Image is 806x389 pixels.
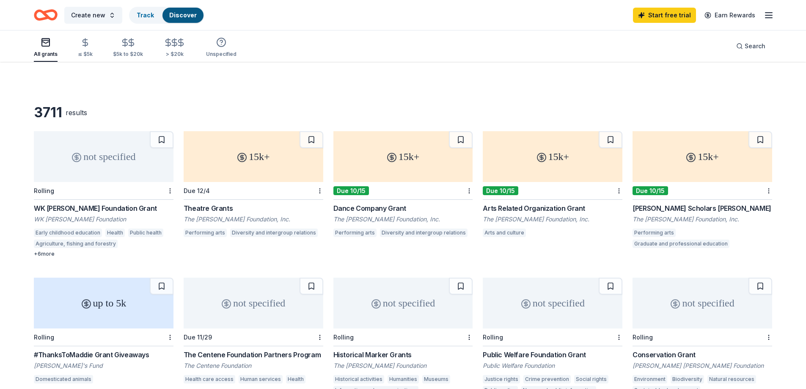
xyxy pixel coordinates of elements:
button: Create new [64,7,122,24]
div: WK [PERSON_NAME] Foundation [34,215,173,223]
div: ≤ $5k [78,51,93,58]
a: 15k+Due 10/15Dance Company GrantThe [PERSON_NAME] Foundation, Inc.Performing artsDiversity and in... [333,131,473,240]
div: The Centene Foundation Partners Program [184,350,323,360]
div: Performing arts [633,229,676,237]
div: Rolling [34,187,54,194]
div: Domesticated animals [34,375,93,383]
div: Public Welfare Foundation Grant [483,350,622,360]
div: Rolling [483,334,503,341]
div: Health [286,375,305,383]
div: Arts and culture [483,229,526,237]
div: not specified [633,278,772,328]
div: Due 12/4 [184,187,210,194]
div: Justice rights [483,375,520,383]
div: The [PERSON_NAME] Foundation, Inc. [184,215,323,223]
div: Unspecified [206,51,237,58]
a: Home [34,5,58,25]
div: Rolling [34,334,54,341]
div: 15k+ [483,131,622,182]
div: Early childhood education [34,229,102,237]
div: Biodiversity [671,375,704,383]
div: Crime prevention [523,375,571,383]
div: [PERSON_NAME] Scholars [PERSON_NAME] [633,203,772,213]
div: Dance Company Grant [333,203,473,213]
div: Historical Marker Grants [333,350,473,360]
span: Search [745,41,765,51]
div: $5k to $20k [113,51,143,58]
div: [PERSON_NAME] [PERSON_NAME] Foundation [633,361,772,370]
div: up to 5k [34,278,173,328]
div: not specified [333,278,473,328]
button: Unspecified [206,34,237,62]
div: Agriculture, fishing and forestry [34,240,118,248]
div: Arts Related Organization Grant [483,203,622,213]
div: Natural resources [707,375,756,383]
div: Humanities [388,375,419,383]
div: 15k+ [184,131,323,182]
button: ≤ $5k [78,34,93,62]
button: Search [729,38,772,55]
div: not specified [184,278,323,328]
div: The [PERSON_NAME] Foundation, Inc. [633,215,772,223]
div: Rolling [633,334,653,341]
div: Due 10/15 [633,186,668,195]
button: TrackDiscover [129,7,204,24]
div: Due 10/15 [333,186,369,195]
div: + 6 more [34,251,173,257]
div: Due 11/29 [184,334,212,341]
div: results [66,108,87,118]
button: > $20k [163,34,186,62]
div: Performing arts [333,229,377,237]
div: Theatre Grants [184,203,323,213]
div: not specified [34,131,173,182]
a: not specifiedDue 11/29The Centene Foundation Partners ProgramThe Centene FoundationHealth care ac... [184,278,323,386]
div: Environment [633,375,667,383]
div: Public health [128,229,163,237]
div: Performing arts [184,229,227,237]
div: WK [PERSON_NAME] Foundation Grant [34,203,173,213]
div: Human services [239,375,283,383]
div: Social rights [574,375,608,383]
a: Earn Rewards [699,8,760,23]
div: Due 10/15 [483,186,518,195]
a: Track [137,11,154,19]
a: 15k+Due 12/4Theatre GrantsThe [PERSON_NAME] Foundation, Inc.Performing artsDiversity and intergro... [184,131,323,240]
div: Public Welfare Foundation [483,361,622,370]
div: Museums [422,375,450,383]
span: Create new [71,10,105,20]
a: up to 5kRolling#ThanksToMaddie Grant Giveaways[PERSON_NAME]'s FundDomesticated animals [34,278,173,386]
div: Graduate and professional education [633,240,729,248]
a: 15k+Due 10/15Arts Related Organization GrantThe [PERSON_NAME] Foundation, Inc.Arts and culture [483,131,622,240]
a: not specifiedRollingWK [PERSON_NAME] Foundation GrantWK [PERSON_NAME] FoundationEarly childhood e... [34,131,173,257]
button: $5k to $20k [113,34,143,62]
div: Health care access [184,375,235,383]
div: All grants [34,51,58,58]
button: All grants [34,34,58,62]
a: Discover [169,11,197,19]
div: > $20k [163,51,186,58]
div: The [PERSON_NAME] Foundation, Inc. [483,215,622,223]
div: 3711 [34,104,62,121]
a: Start free trial [633,8,696,23]
div: The [PERSON_NAME] Foundation [333,361,473,370]
div: 15k+ [333,131,473,182]
div: The [PERSON_NAME] Foundation, Inc. [333,215,473,223]
div: #ThanksToMaddie Grant Giveaways [34,350,173,360]
div: 15k+ [633,131,772,182]
div: Diversity and intergroup relations [380,229,468,237]
div: not specified [483,278,622,328]
div: Health [105,229,125,237]
div: The Centene Foundation [184,361,323,370]
a: 15k+Due 10/15[PERSON_NAME] Scholars [PERSON_NAME]The [PERSON_NAME] Foundation, Inc.Performing art... [633,131,772,251]
div: [PERSON_NAME]'s Fund [34,361,173,370]
div: Conservation Grant [633,350,772,360]
div: Rolling [333,334,354,341]
div: Diversity and intergroup relations [230,229,318,237]
div: Historical activities [333,375,384,383]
